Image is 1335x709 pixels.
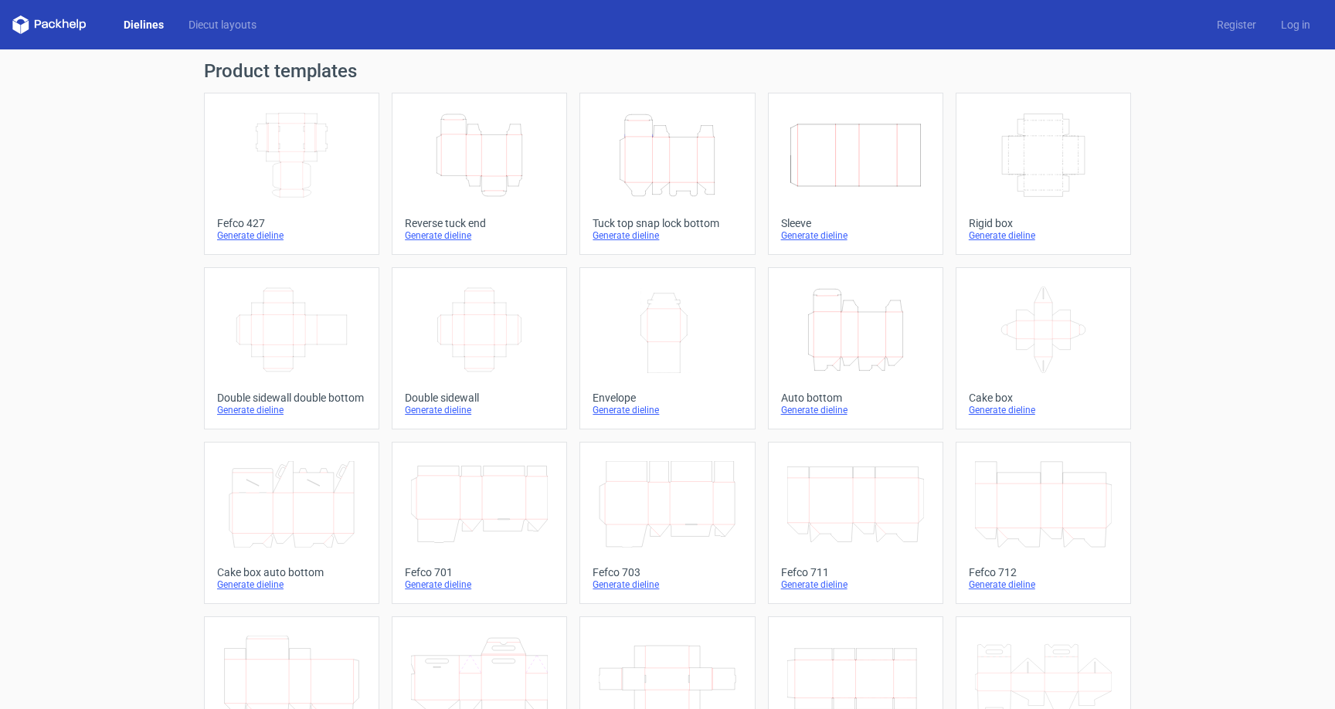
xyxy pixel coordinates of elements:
[781,578,930,591] div: Generate dieline
[405,566,554,578] div: Fefco 701
[593,566,742,578] div: Fefco 703
[593,217,742,229] div: Tuck top snap lock bottom
[768,267,943,429] a: Auto bottomGenerate dieline
[1269,17,1323,32] a: Log in
[579,267,755,429] a: EnvelopeGenerate dieline
[781,217,930,229] div: Sleeve
[204,93,379,255] a: Fefco 427Generate dieline
[405,404,554,416] div: Generate dieline
[405,229,554,242] div: Generate dieline
[405,392,554,404] div: Double sidewall
[204,267,379,429] a: Double sidewall double bottomGenerate dieline
[405,578,554,591] div: Generate dieline
[593,578,742,591] div: Generate dieline
[217,217,366,229] div: Fefco 427
[593,229,742,242] div: Generate dieline
[969,217,1118,229] div: Rigid box
[217,578,366,591] div: Generate dieline
[217,566,366,578] div: Cake box auto bottom
[969,566,1118,578] div: Fefco 712
[781,566,930,578] div: Fefco 711
[111,17,176,32] a: Dielines
[969,404,1118,416] div: Generate dieline
[405,217,554,229] div: Reverse tuck end
[956,93,1131,255] a: Rigid boxGenerate dieline
[176,17,269,32] a: Diecut layouts
[781,229,930,242] div: Generate dieline
[392,442,567,604] a: Fefco 701Generate dieline
[956,442,1131,604] a: Fefco 712Generate dieline
[1204,17,1269,32] a: Register
[217,404,366,416] div: Generate dieline
[781,392,930,404] div: Auto bottom
[579,93,755,255] a: Tuck top snap lock bottomGenerate dieline
[392,93,567,255] a: Reverse tuck endGenerate dieline
[768,93,943,255] a: SleeveGenerate dieline
[204,62,1131,80] h1: Product templates
[593,404,742,416] div: Generate dieline
[969,392,1118,404] div: Cake box
[593,392,742,404] div: Envelope
[204,442,379,604] a: Cake box auto bottomGenerate dieline
[781,404,930,416] div: Generate dieline
[969,578,1118,591] div: Generate dieline
[392,267,567,429] a: Double sidewallGenerate dieline
[217,229,366,242] div: Generate dieline
[956,267,1131,429] a: Cake boxGenerate dieline
[768,442,943,604] a: Fefco 711Generate dieline
[969,229,1118,242] div: Generate dieline
[579,442,755,604] a: Fefco 703Generate dieline
[217,392,366,404] div: Double sidewall double bottom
